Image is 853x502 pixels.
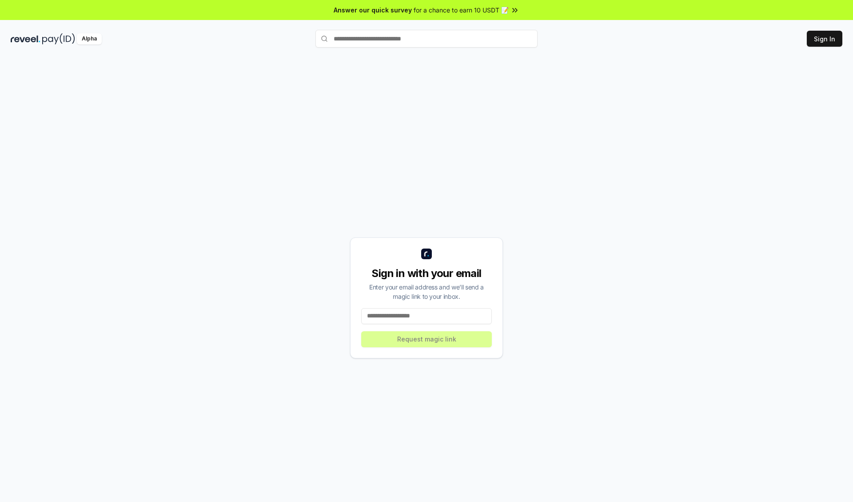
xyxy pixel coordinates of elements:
img: pay_id [42,33,75,44]
img: reveel_dark [11,33,40,44]
span: for a chance to earn 10 USDT 📝 [414,5,509,15]
button: Sign In [807,31,842,47]
img: logo_small [421,249,432,259]
div: Sign in with your email [361,266,492,281]
span: Answer our quick survey [334,5,412,15]
div: Alpha [77,33,102,44]
div: Enter your email address and we’ll send a magic link to your inbox. [361,282,492,301]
